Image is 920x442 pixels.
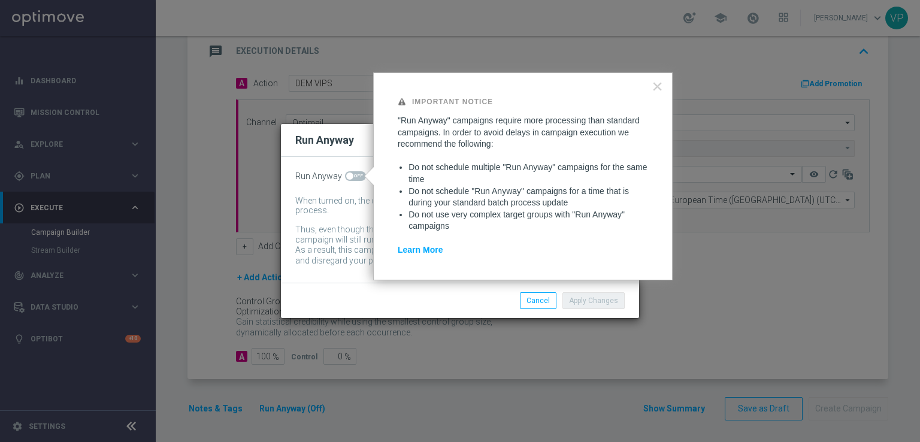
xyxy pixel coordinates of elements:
[408,162,648,185] li: Do not schedule multiple "Run Anyway" campaigns for the same time
[652,77,663,96] button: Close
[398,115,648,150] p: "Run Anyway" campaigns require more processing than standard campaigns. In order to avoid delays ...
[408,186,648,209] li: Do not schedule "Run Anyway" campaigns for a time that is during your standard batch process update
[408,209,648,232] li: Do not use very complex target groups with "Run Anyway" campaigns
[295,133,354,147] h2: Run Anyway
[295,225,607,245] div: Thus, even though the batch-data process might not be complete by then, the campaign will still r...
[295,171,342,181] span: Run Anyway
[520,292,556,309] button: Cancel
[562,292,625,309] button: Apply Changes
[295,245,607,268] div: As a result, this campaign might include customers whose data has been changed and disregard your...
[295,196,607,216] div: When turned on, the campaign will be executed regardless of your site's batch-data process.
[412,98,493,106] strong: Important Notice
[398,245,443,255] a: Learn More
